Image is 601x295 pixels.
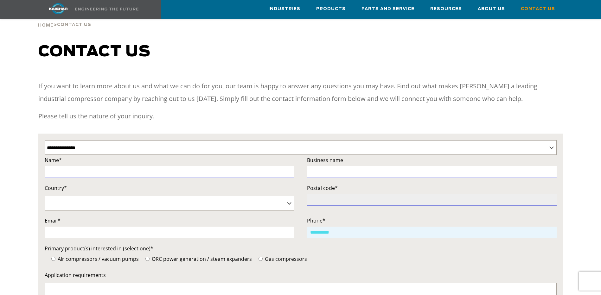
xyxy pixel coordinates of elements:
span: Contact Us [57,23,91,27]
p: If you want to learn more about us and what we can do for you, our team is happy to answer any qu... [38,80,563,105]
label: Email* [45,216,294,225]
span: Air compressors / vacuum pumps [56,255,139,262]
a: Contact Us [521,0,555,17]
span: About Us [478,5,505,13]
img: Engineering the future [75,8,138,10]
span: Industries [268,5,300,13]
span: Parts and Service [361,5,414,13]
a: Industries [268,0,300,17]
span: Products [316,5,346,13]
p: Please tell us the nature of your inquiry. [38,110,563,122]
span: Gas compressors [264,255,307,262]
span: Resources [430,5,462,13]
label: Application requirements [45,271,557,279]
span: Home [38,23,54,28]
a: Resources [430,0,462,17]
label: Phone* [307,216,557,225]
img: kaishan logo [35,3,82,14]
span: Contact Us [521,5,555,13]
input: Air compressors / vacuum pumps [51,257,55,261]
input: Gas compressors [259,257,263,261]
input: ORC power generation / steam expanders [145,257,150,261]
label: Name* [45,156,294,165]
span: Contact us [38,44,150,60]
a: Products [316,0,346,17]
span: ORC power generation / steam expanders [150,255,252,262]
label: Postal code* [307,184,557,192]
a: Home [38,22,54,28]
label: Business name [307,156,557,165]
a: About Us [478,0,505,17]
label: Country* [45,184,294,192]
a: Parts and Service [361,0,414,17]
